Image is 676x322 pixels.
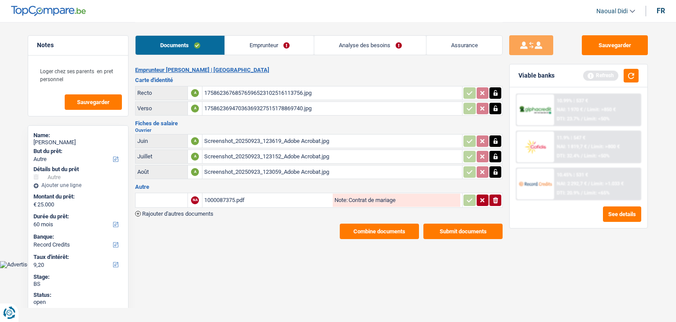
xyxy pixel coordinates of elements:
[142,211,213,217] span: Rajouter d'autres documents
[588,144,590,150] span: /
[204,135,460,148] div: Screenshot_20250923_123619_Adobe Acrobat.jpg
[314,36,426,55] a: Analyse des besoins
[557,107,583,112] span: NAI: 1 970 €
[557,153,580,159] span: DTI: 32.4%
[135,67,503,74] h2: Emprunteur [PERSON_NAME] | [GEOGRAPHIC_DATA]
[518,72,555,79] div: Viable banks
[191,196,199,204] div: NA
[587,107,616,112] span: Limit: >850 €
[426,36,502,55] a: Assurance
[33,281,123,288] div: BS
[191,168,199,176] div: A
[137,138,186,144] div: Juin
[557,135,585,141] div: 11.9% | 547 €
[584,107,586,112] span: /
[588,181,590,187] span: /
[33,182,123,188] div: Ajouter une ligne
[225,36,314,55] a: Emprunteur
[191,89,199,97] div: A
[519,176,551,192] img: Record Credits
[589,4,635,19] a: Naoual Didi
[33,132,123,139] div: Name:
[583,71,618,80] div: Refresh
[136,36,224,55] a: Documents
[33,299,123,306] div: open
[77,99,110,105] span: Sauvegarder
[11,6,86,16] img: TopCompare Logo
[204,150,460,163] div: Screenshot_20250923_123152_Adobe Acrobat.jpg
[137,153,186,160] div: Juillet
[584,190,610,196] span: Limit: <65%
[581,153,583,159] span: /
[204,165,460,179] div: Screenshot_20250923_123059_Adobe Acrobat.jpg
[581,116,583,122] span: /
[591,181,624,187] span: Limit: >1.033 €
[204,86,460,100] div: 17586236768576596523102516113756.jpg
[191,153,199,161] div: A
[557,144,587,150] span: NAI: 1 819,7 €
[519,139,551,155] img: Cofidis
[65,94,122,110] button: Sauvegarder
[33,273,123,281] div: Stage:
[33,166,123,173] div: Détails but du prêt
[135,77,503,83] h3: Carte d'identité
[584,153,610,159] span: Limit: <50%
[135,211,213,217] button: Rajouter d'autres documents
[33,213,121,220] label: Durée du prêt:
[340,224,419,239] button: Combine documents
[33,254,121,261] label: Taux d'intérêt:
[204,102,460,115] div: 17586236947036369327515178869740.jpg
[33,148,121,155] label: But du prêt:
[137,105,186,112] div: Verso
[135,128,503,133] h2: Ouvrier
[137,168,186,175] div: Août
[557,172,588,178] div: 10.45% | 531 €
[33,201,37,208] span: €
[557,190,580,196] span: DTI: 20.9%
[191,105,199,112] div: A
[37,41,119,49] h5: Notes
[33,233,121,240] label: Banque:
[582,35,648,55] button: Sauvegarder
[33,193,121,200] label: Montant du prêt:
[33,292,123,299] div: Status:
[596,7,628,15] span: Naoual Didi
[581,190,583,196] span: /
[135,184,503,190] h3: Autre
[33,139,123,146] div: [PERSON_NAME]
[557,181,587,187] span: NAI: 2 292,7 €
[204,194,331,207] div: 1000087375.pdf
[591,144,620,150] span: Limit: >800 €
[137,90,186,96] div: Recto
[557,98,588,104] div: 10.99% | 537 €
[135,120,503,126] h3: Fiches de salaire
[657,7,665,15] div: fr
[603,206,641,222] button: See details
[557,116,580,122] span: DTI: 23.7%
[584,116,610,122] span: Limit: <50%
[333,197,348,203] label: Note:
[423,224,503,239] button: Submit documents
[191,137,199,145] div: A
[519,105,551,115] img: AlphaCredit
